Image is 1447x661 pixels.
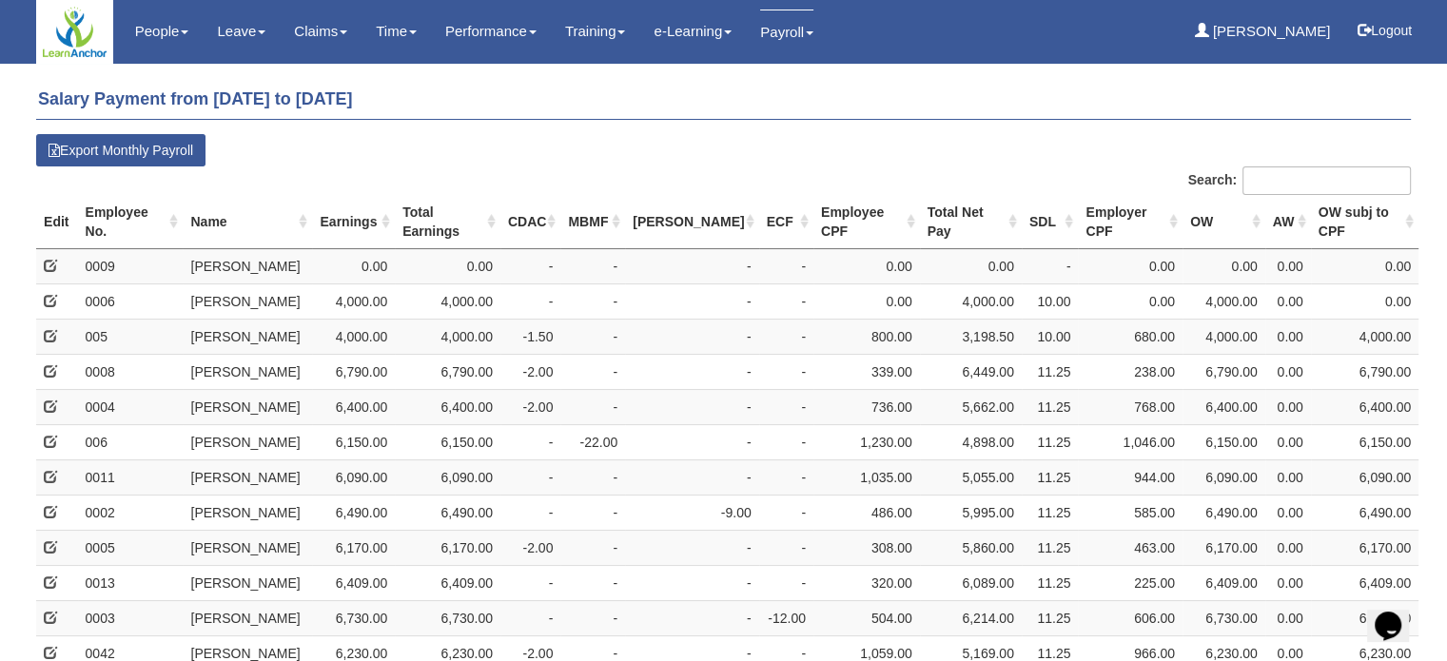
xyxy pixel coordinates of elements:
[500,319,560,354] td: -1.50
[1265,195,1311,249] th: AW : activate to sort column ascending
[565,10,626,53] a: Training
[1022,319,1079,354] td: 10.00
[1195,10,1331,53] a: [PERSON_NAME]
[1311,565,1418,600] td: 6,409.00
[1265,459,1311,495] td: 0.00
[1183,424,1265,459] td: 6,150.00
[1311,319,1418,354] td: 4,000.00
[78,283,184,319] td: 0006
[1311,495,1418,530] td: 6,490.00
[1311,424,1418,459] td: 6,150.00
[1022,530,1079,565] td: 11.25
[1265,319,1311,354] td: 0.00
[759,495,813,530] td: -
[183,530,312,565] td: [PERSON_NAME]
[312,195,395,249] th: Earnings : activate to sort column ascending
[1078,600,1183,635] td: 606.00
[78,389,184,424] td: 0004
[395,354,500,389] td: 6,790.00
[183,248,312,283] td: [PERSON_NAME]
[183,319,312,354] td: [PERSON_NAME]
[183,565,312,600] td: [PERSON_NAME]
[1022,495,1079,530] td: 11.25
[78,319,184,354] td: 005
[500,530,560,565] td: -2.00
[759,283,813,319] td: -
[625,424,758,459] td: -
[759,195,813,249] th: ECF : activate to sort column ascending
[395,248,500,283] td: 0.00
[312,600,395,635] td: 6,730.00
[1265,530,1311,565] td: 0.00
[183,195,312,249] th: Name : activate to sort column ascending
[78,600,184,635] td: 0003
[1311,389,1418,424] td: 6,400.00
[1078,565,1183,600] td: 225.00
[78,495,184,530] td: 0002
[135,10,189,53] a: People
[1022,424,1079,459] td: 11.25
[560,600,625,635] td: -
[920,600,1022,635] td: 6,214.00
[78,424,184,459] td: 006
[183,495,312,530] td: [PERSON_NAME]
[625,565,758,600] td: -
[1078,283,1183,319] td: 0.00
[759,248,813,283] td: -
[36,195,78,249] th: Edit
[1022,354,1079,389] td: 11.25
[625,195,758,249] th: SINDA : activate to sort column ascending
[625,530,758,565] td: -
[1311,354,1418,389] td: 6,790.00
[920,319,1022,354] td: 3,198.50
[1265,565,1311,600] td: 0.00
[920,389,1022,424] td: 5,662.00
[759,530,813,565] td: -
[1022,600,1079,635] td: 11.25
[36,81,1411,120] h4: Salary Payment from [DATE] to [DATE]
[1367,585,1428,642] iframe: chat widget
[759,565,813,600] td: -
[1183,248,1265,283] td: 0.00
[1022,459,1079,495] td: 11.25
[560,424,625,459] td: -22.00
[760,10,813,54] a: Payroll
[625,389,758,424] td: -
[813,248,920,283] td: 0.00
[183,283,312,319] td: [PERSON_NAME]
[1183,354,1265,389] td: 6,790.00
[1311,530,1418,565] td: 6,170.00
[183,459,312,495] td: [PERSON_NAME]
[920,195,1022,249] th: Total Net Pay : activate to sort column ascending
[654,10,732,53] a: e-Learning
[1078,248,1183,283] td: 0.00
[1265,389,1311,424] td: 0.00
[78,565,184,600] td: 0013
[625,354,758,389] td: -
[560,389,625,424] td: -
[1344,8,1425,53] button: Logout
[560,248,625,283] td: -
[312,283,395,319] td: 4,000.00
[500,389,560,424] td: -2.00
[1183,530,1265,565] td: 6,170.00
[1078,195,1183,249] th: Employer CPF : activate to sort column ascending
[920,248,1022,283] td: 0.00
[500,459,560,495] td: -
[625,495,758,530] td: -9.00
[813,530,920,565] td: 308.00
[36,134,205,166] a: Export Monthly Payroll
[1183,195,1265,249] th: OW : activate to sort column ascending
[395,565,500,600] td: 6,409.00
[78,459,184,495] td: 0011
[759,459,813,495] td: -
[395,495,500,530] td: 6,490.00
[1183,459,1265,495] td: 6,090.00
[312,459,395,495] td: 6,090.00
[813,195,920,249] th: Employee CPF : activate to sort column ascending
[813,565,920,600] td: 320.00
[560,565,625,600] td: -
[920,565,1022,600] td: 6,089.00
[312,248,395,283] td: 0.00
[759,354,813,389] td: -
